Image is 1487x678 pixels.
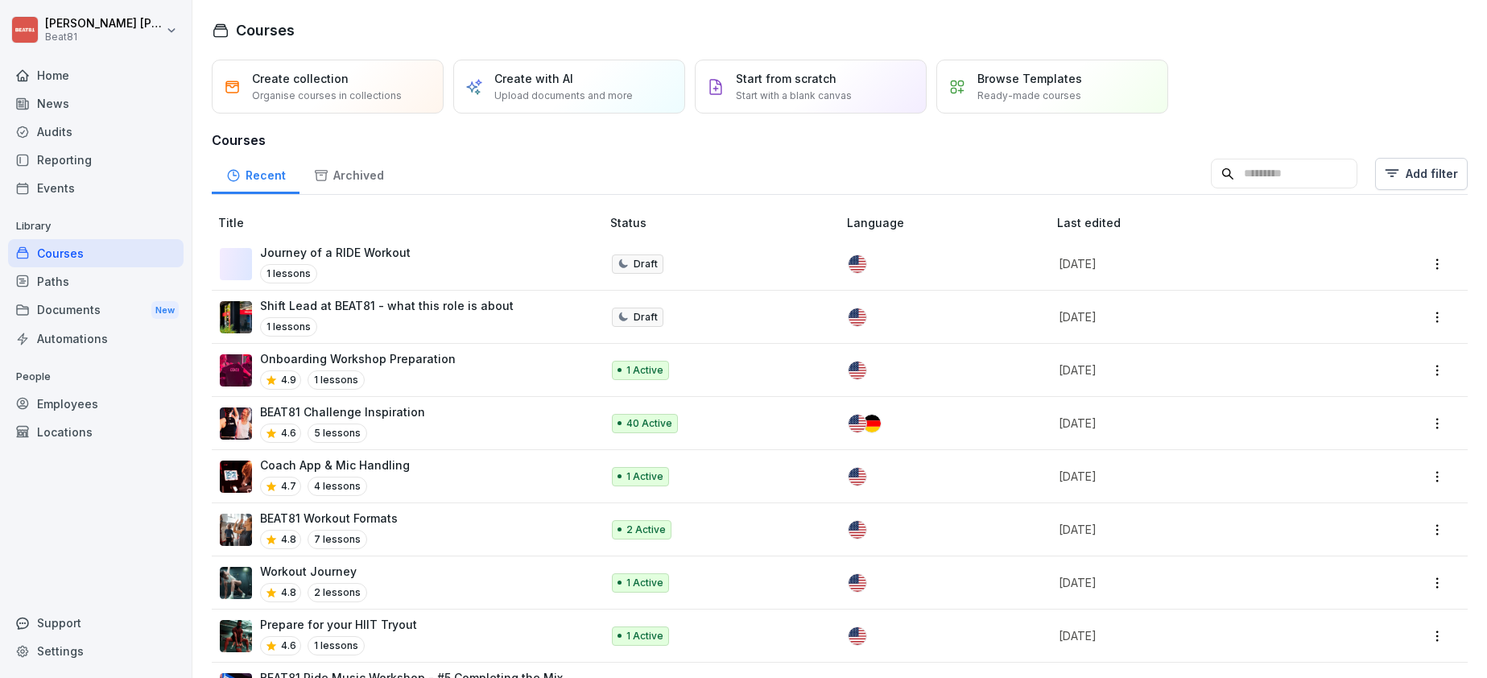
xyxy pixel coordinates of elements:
img: us.svg [849,627,866,645]
p: 1 lessons [260,264,317,283]
a: Events [8,174,184,202]
p: 4.8 [281,532,296,547]
img: qvhdmtns8s1mxu7an6i3adep.png [220,461,252,493]
p: [DATE] [1059,521,1344,538]
img: us.svg [849,415,866,432]
p: Draft [634,310,658,325]
p: Upload documents and more [494,89,633,103]
p: 1 lessons [260,317,317,337]
p: Workout Journey [260,563,367,580]
p: [DATE] [1059,574,1344,591]
p: 1 Active [626,363,663,378]
p: Onboarding Workshop Preparation [260,350,456,367]
img: z9qsab734t8wudqjjzarpkdd.png [220,407,252,440]
img: de.svg [863,415,881,432]
img: us.svg [849,521,866,539]
p: 2 Active [626,523,666,537]
h1: Courses [236,19,295,41]
p: Coach App & Mic Handling [260,457,410,473]
p: 1 lessons [308,636,365,655]
button: Add filter [1375,158,1468,190]
p: Library [8,213,184,239]
img: us.svg [849,574,866,592]
div: Archived [299,153,398,194]
div: Support [8,609,184,637]
a: Home [8,61,184,89]
p: Shift Lead at BEAT81 - what this role is about [260,297,514,314]
p: [DATE] [1059,308,1344,325]
p: Status [610,214,840,231]
img: us.svg [849,255,866,273]
p: Browse Templates [977,70,1082,87]
p: Create collection [252,70,349,87]
p: BEAT81 Workout Formats [260,510,398,527]
a: Recent [212,153,299,194]
p: People [8,364,184,390]
p: 40 Active [626,416,672,431]
p: 4 lessons [308,477,367,496]
p: Start from scratch [736,70,836,87]
img: us.svg [849,362,866,379]
img: us.svg [849,308,866,326]
img: us.svg [849,468,866,486]
p: Ready-made courses [977,89,1081,103]
p: 1 lessons [308,370,365,390]
p: [PERSON_NAME] [PERSON_NAME] [45,17,163,31]
p: BEAT81 Challenge Inspiration [260,403,425,420]
p: 1 Active [626,576,663,590]
p: 1 Active [626,469,663,484]
img: y9fc2hljz12hjpqmn0lgbk2p.png [220,514,252,546]
p: [DATE] [1059,468,1344,485]
div: New [151,301,179,320]
p: Last edited [1057,214,1363,231]
p: 4.6 [281,426,296,440]
div: Reporting [8,146,184,174]
p: Create with AI [494,70,573,87]
p: 4.7 [281,479,296,494]
img: ho20usilb1958hsj8ca7h6wm.png [220,354,252,387]
p: Prepare for your HIIT Tryout [260,616,417,633]
h3: Courses [212,130,1468,150]
a: Automations [8,325,184,353]
p: Draft [634,257,658,271]
p: 7 lessons [308,530,367,549]
a: Courses [8,239,184,267]
p: [DATE] [1059,362,1344,378]
img: tmi8yio0vtf3hr8036ahoogz.png [220,301,252,333]
p: [DATE] [1059,627,1344,644]
p: 4.9 [281,373,296,387]
p: Language [847,214,1051,231]
p: [DATE] [1059,255,1344,272]
a: News [8,89,184,118]
a: Settings [8,637,184,665]
a: Paths [8,267,184,296]
p: 4.6 [281,639,296,653]
p: Journey of a RIDE Workout [260,244,411,261]
p: 5 lessons [308,424,367,443]
a: Locations [8,418,184,446]
p: 1 Active [626,629,663,643]
img: yvi5w3kiu0xypxk8hsf2oii2.png [220,620,252,652]
a: Employees [8,390,184,418]
p: 4.8 [281,585,296,600]
img: k7go51jz1gvh8zp5joazd0zj.png [220,567,252,599]
p: Organise courses in collections [252,89,402,103]
a: DocumentsNew [8,296,184,325]
p: Title [218,214,604,231]
p: Beat81 [45,31,163,43]
div: Documents [8,296,184,325]
p: 2 lessons [308,583,367,602]
p: Start with a blank canvas [736,89,852,103]
a: Audits [8,118,184,146]
p: [DATE] [1059,415,1344,432]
